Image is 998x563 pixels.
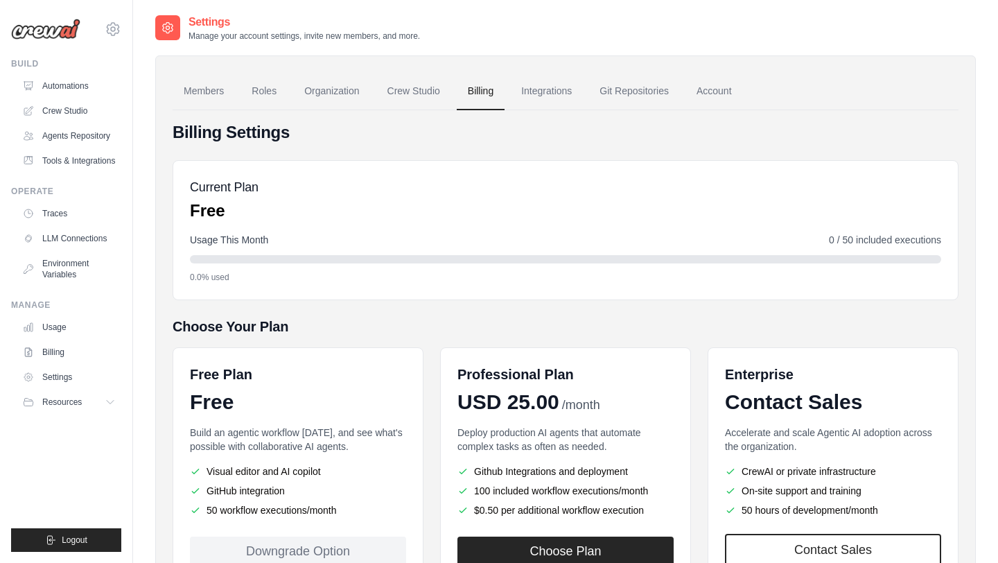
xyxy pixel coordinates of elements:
li: 50 workflow executions/month [190,503,406,517]
li: 50 hours of development/month [725,503,941,517]
button: Resources [17,391,121,413]
span: 0 / 50 included executions [829,233,941,247]
div: Operate [11,186,121,197]
a: Crew Studio [17,100,121,122]
h2: Settings [189,14,420,31]
span: Resources [42,397,82,408]
div: Build [11,58,121,69]
h6: Free Plan [190,365,252,384]
div: Contact Sales [725,390,941,415]
button: Logout [11,528,121,552]
a: Usage [17,316,121,338]
a: Crew Studio [376,73,451,110]
li: Github Integrations and deployment [457,465,674,478]
img: Logo [11,19,80,40]
h6: Enterprise [725,365,941,384]
a: Settings [17,366,121,388]
a: Billing [457,73,505,110]
div: Free [190,390,406,415]
a: Account [685,73,743,110]
a: Organization [293,73,370,110]
p: Accelerate and scale Agentic AI adoption across the organization. [725,426,941,453]
p: Deploy production AI agents that automate complex tasks as often as needed. [457,426,674,453]
span: 0.0% used [190,272,229,283]
li: $0.50 per additional workflow execution [457,503,674,517]
div: Manage [11,300,121,311]
a: Git Repositories [588,73,680,110]
a: LLM Connections [17,227,121,250]
a: Environment Variables [17,252,121,286]
h6: Professional Plan [457,365,574,384]
span: Logout [62,535,87,546]
p: Manage your account settings, invite new members, and more. [189,31,420,42]
a: Tools & Integrations [17,150,121,172]
p: Free [190,200,259,222]
h5: Current Plan [190,177,259,197]
a: Agents Repository [17,125,121,147]
a: Integrations [510,73,583,110]
h5: Choose Your Plan [173,317,958,336]
li: GitHub integration [190,484,406,498]
span: USD 25.00 [457,390,559,415]
a: Billing [17,341,121,363]
a: Automations [17,75,121,97]
li: 100 included workflow executions/month [457,484,674,498]
li: CrewAI or private infrastructure [725,465,941,478]
a: Traces [17,202,121,225]
li: Visual editor and AI copilot [190,465,406,478]
span: Usage This Month [190,233,268,247]
li: On-site support and training [725,484,941,498]
a: Roles [240,73,288,110]
span: /month [562,396,600,415]
a: Members [173,73,235,110]
h4: Billing Settings [173,121,958,144]
p: Build an agentic workflow [DATE], and see what's possible with collaborative AI agents. [190,426,406,453]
